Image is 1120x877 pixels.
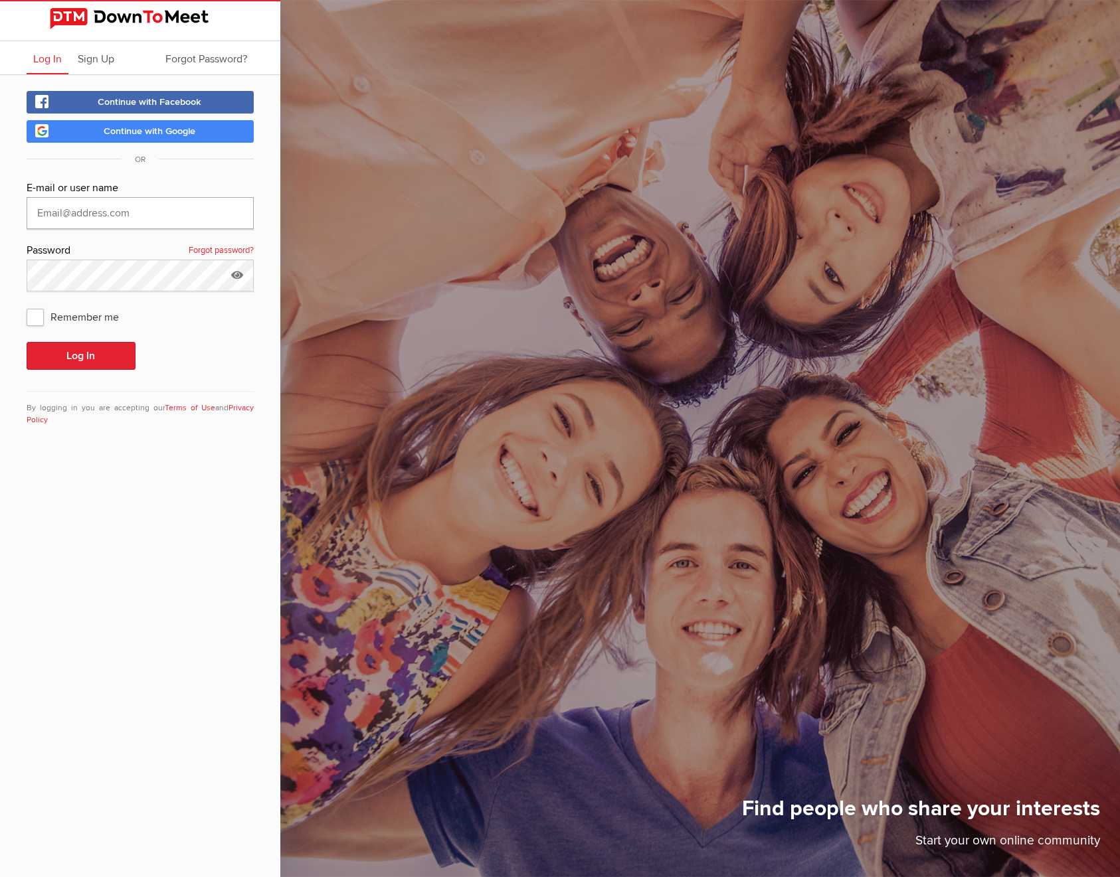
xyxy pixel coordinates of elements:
[165,403,215,413] a: Terms of Use
[159,41,254,74] a: Forgot Password?
[189,242,254,260] a: Forgot password?
[71,41,121,74] a: Sign Up
[27,305,132,329] span: Remember me
[27,242,254,260] div: Password
[165,52,247,66] span: Forgot Password?
[27,91,254,114] a: Continue with Facebook
[27,342,136,370] button: Log In
[742,795,1100,831] h1: Find people who share your interests
[27,41,68,74] a: Log In
[27,120,254,143] a: Continue with Google
[98,96,201,108] span: Continue with Facebook
[27,197,254,229] input: Email@address.com
[742,831,1100,857] p: Start your own online community
[104,125,195,137] span: Continue with Google
[27,180,254,197] div: E-mail or user name
[50,8,231,29] img: DownToMeet
[33,52,62,66] span: Log In
[27,391,254,426] div: By logging in you are accepting our and
[78,52,114,66] span: Sign Up
[122,155,159,165] span: OR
